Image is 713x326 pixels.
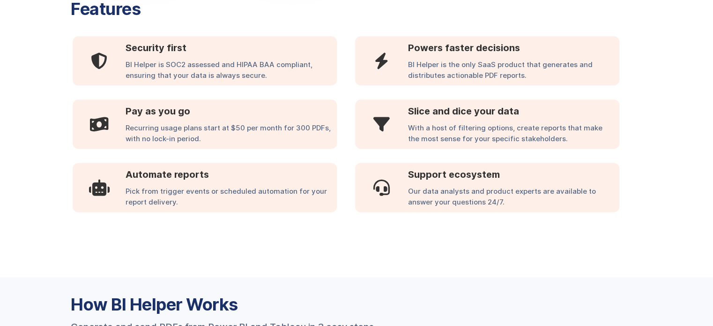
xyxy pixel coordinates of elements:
div:  [73,36,126,85]
h3: How BI Helper Works [71,296,642,313]
h3: Features [71,0,305,17]
h3: Automate reports [126,167,337,182]
div: With a host of filtering options, create reports that make the most sense for your specific stake... [408,123,619,149]
div:  [73,99,126,149]
div:  [73,163,126,212]
div:  [355,163,408,212]
div: BI Helper is the only SaaS product that generates and distributes actionable PDF reports. [408,60,619,85]
h3: Slice and dice your data [408,104,619,118]
h3: Security first [126,41,337,55]
div:  [355,99,408,149]
div: Pick from trigger events or scheduled automation for your report delivery. [126,186,337,212]
h3: Support ecosystem [408,167,619,182]
div: Our data analysts and product experts are available to answer your questions 24/7. [408,186,619,212]
h3: Powers faster decisions [408,41,619,55]
div: Recurring usage plans start at $50 per month for 300 PDFs, with no lock-in period. [126,123,337,149]
div:  [355,36,408,85]
h3: Pay as you go [126,104,337,118]
div: BI Helper is SOC2 assessed and HIPAA BAA compliant, ensuring that your data is always secure. [126,60,337,85]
